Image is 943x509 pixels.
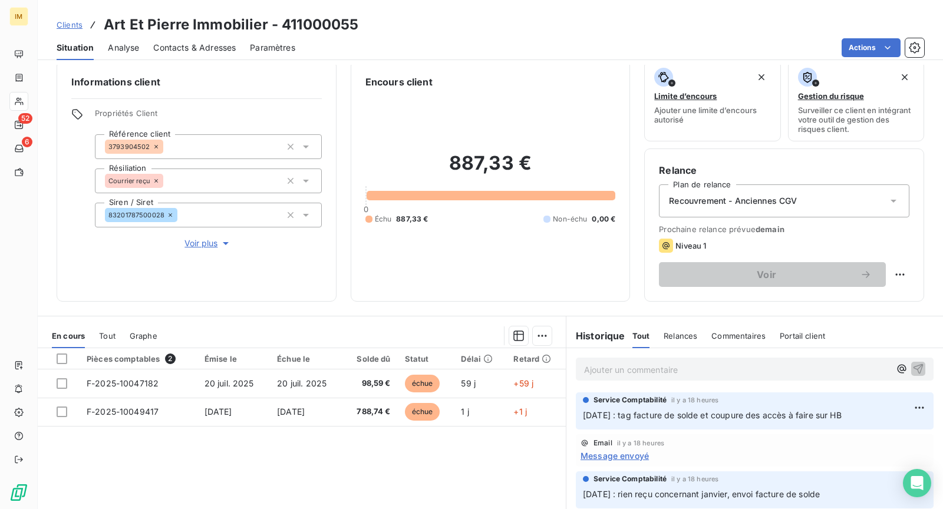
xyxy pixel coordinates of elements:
span: [DATE] : rien reçu concernant janvier, envoi facture de solde [583,489,820,499]
div: IM [9,7,28,26]
span: il y a 18 heures [671,475,718,482]
span: 83201787500028 [108,211,164,219]
div: Pièces comptables [87,353,190,364]
button: Voir plus [95,237,322,250]
button: Limite d’encoursAjouter une limite d’encours autorisé [644,60,780,141]
button: Voir [659,262,886,287]
span: Gestion du risque [798,91,864,101]
div: Statut [405,354,447,363]
div: Open Intercom Messenger [903,469,931,497]
div: Émise le [205,354,263,363]
span: Paramètres [250,42,295,54]
span: 1 j [461,406,469,417]
span: Ajouter une limite d’encours autorisé [654,105,770,124]
span: F-2025-10047182 [87,378,159,388]
span: 887,33 € [396,214,428,224]
span: [DATE] [205,406,232,417]
span: Commentaires [711,331,766,341]
span: Propriétés Client [95,108,322,125]
span: Recouvrement - Anciennes CGV [669,195,797,207]
h2: 887,33 € [365,151,616,187]
span: 0 [364,204,368,214]
span: 2 [165,353,176,364]
span: Voir plus [184,237,232,249]
div: Échue le [277,354,336,363]
span: Échu [375,214,392,224]
span: Situation [57,42,94,54]
span: F-2025-10049417 [87,406,159,417]
div: Solde dû [350,354,391,363]
span: 788,74 € [350,406,391,418]
span: Limite d’encours [654,91,717,101]
h6: Relance [659,163,909,177]
span: +59 j [513,378,533,388]
input: Ajouter une valeur [163,176,173,186]
span: il y a 18 heures [671,396,718,404]
button: Actions [842,38,901,57]
h3: Art Et Pierre Immobilier - 411000055 [104,14,358,35]
span: 20 juil. 2025 [205,378,254,388]
span: demain [756,224,784,234]
span: Analyse [108,42,139,54]
h6: Historique [566,329,625,343]
span: 52 [18,113,32,124]
span: 0,00 € [592,214,615,224]
span: il y a 18 heures [617,439,664,447]
h6: Encours client [365,75,433,89]
span: Message envoyé [581,449,649,462]
span: Contacts & Adresses [153,42,236,54]
span: Graphe [130,331,157,341]
div: Délai [461,354,499,363]
span: Tout [632,331,650,341]
span: 59 j [461,378,476,388]
input: Ajouter une valeur [163,141,173,152]
span: Email [594,439,612,447]
span: Non-échu [553,214,587,224]
a: Clients [57,19,83,31]
span: [DATE] [277,406,305,417]
span: Relances [664,331,697,341]
span: Clients [57,20,83,29]
span: 3793904502 [108,143,150,150]
span: échue [405,375,440,392]
span: [DATE] : tag facture de solde et coupure des accès à faire sur HB [583,410,842,420]
span: Voir [673,270,860,279]
span: Service Comptabilité [594,474,667,484]
span: Service Comptabilité [594,395,667,405]
span: 20 juil. 2025 [277,378,327,388]
span: Niveau 1 [675,241,706,250]
span: 6 [22,137,32,147]
span: En cours [52,331,85,341]
span: Prochaine relance prévue [659,224,909,234]
div: Retard [513,354,559,363]
span: Portail client [780,331,825,341]
span: Courrier reçu [108,177,150,184]
span: Surveiller ce client en intégrant votre outil de gestion des risques client. [798,105,914,134]
span: échue [405,403,440,421]
button: Gestion du risqueSurveiller ce client en intégrant votre outil de gestion des risques client. [788,60,924,141]
span: +1 j [513,406,527,417]
span: 98,59 € [350,378,391,389]
h6: Informations client [71,75,322,89]
input: Ajouter une valeur [177,210,187,220]
span: Tout [99,331,116,341]
img: Logo LeanPay [9,483,28,502]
